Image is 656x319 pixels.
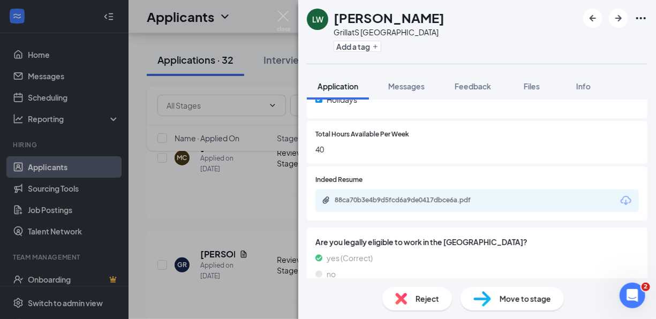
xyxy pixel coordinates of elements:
span: Feedback [455,81,491,91]
span: Indeed Resume [315,175,363,185]
svg: Download [620,194,632,207]
svg: ArrowRight [612,12,625,25]
span: Total Hours Available Per Week [315,130,409,140]
span: Holidays [327,94,357,105]
svg: ArrowLeftNew [586,12,599,25]
span: Move to stage [500,293,551,305]
a: Paperclip88ca70b3e4b9d5fcd6a9de0417dbce6a.pdf [322,196,495,206]
svg: Ellipses [635,12,647,25]
span: Application [318,81,358,91]
span: 40 [315,143,639,155]
button: ArrowLeftNew [583,9,602,28]
span: Reject [416,293,439,305]
h1: [PERSON_NAME] [334,9,444,27]
div: Grill at S [GEOGRAPHIC_DATA] [334,27,444,37]
span: no [327,268,336,280]
button: PlusAdd a tag [334,41,381,52]
span: Are you legally eligible to work in the [GEOGRAPHIC_DATA]? [315,236,639,248]
svg: Plus [372,43,379,50]
span: yes (Correct) [327,252,373,264]
span: Info [576,81,591,91]
iframe: Intercom live chat [620,283,645,308]
span: 2 [642,283,650,291]
span: Messages [388,81,425,91]
button: ArrowRight [609,9,628,28]
div: LW [312,14,323,25]
span: Files [524,81,540,91]
svg: Paperclip [322,196,330,204]
div: 88ca70b3e4b9d5fcd6a9de0417dbce6a.pdf [335,196,485,204]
